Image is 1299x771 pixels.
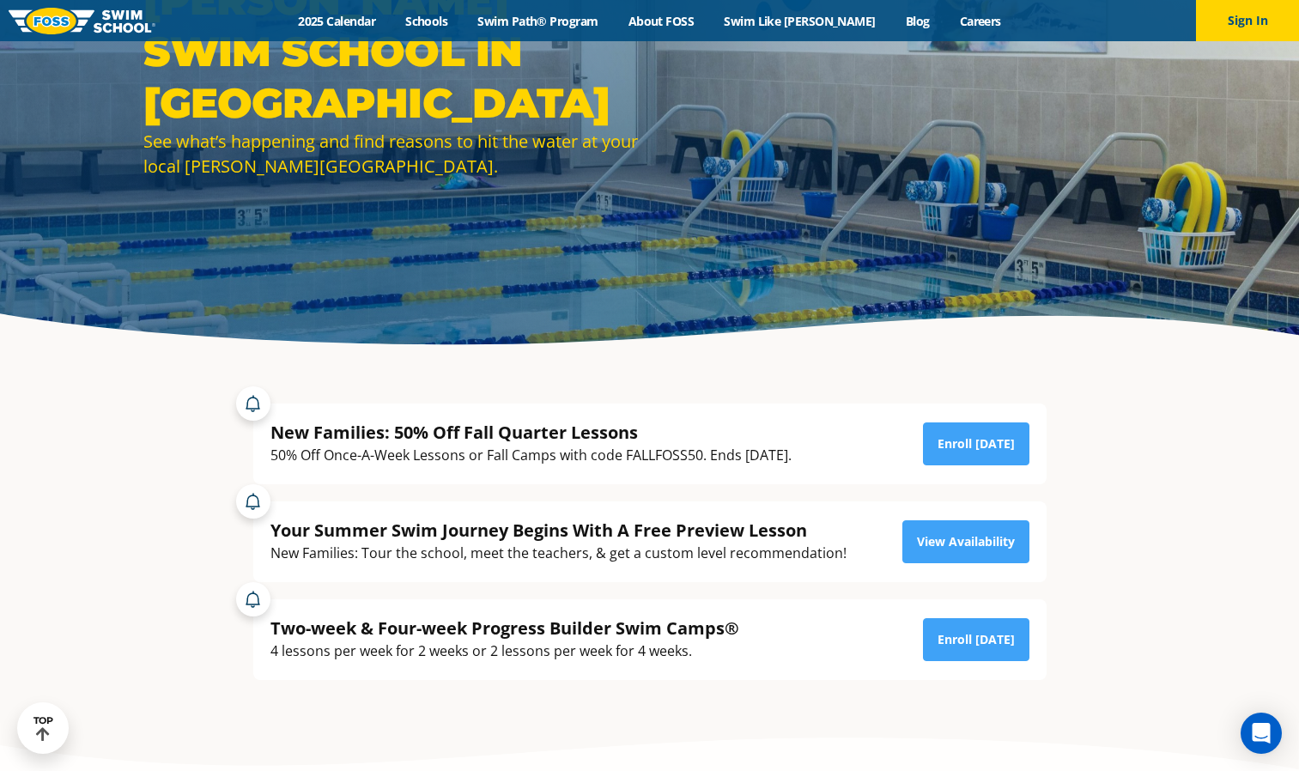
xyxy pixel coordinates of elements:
[143,129,641,179] div: See what’s happening and find reasons to hit the water at your local [PERSON_NAME][GEOGRAPHIC_DATA].
[270,444,792,467] div: 50% Off Once-A-Week Lessons or Fall Camps with code FALLFOSS50. Ends [DATE].
[9,8,155,34] img: FOSS Swim School Logo
[709,13,891,29] a: Swim Like [PERSON_NAME]
[613,13,709,29] a: About FOSS
[270,616,739,640] div: Two-week & Four-week Progress Builder Swim Camps®
[923,618,1029,661] a: Enroll [DATE]
[33,715,53,742] div: TOP
[270,519,847,542] div: Your Summer Swim Journey Begins With A Free Preview Lesson
[391,13,463,29] a: Schools
[890,13,944,29] a: Blog
[270,542,847,565] div: New Families: Tour the school, meet the teachers, & get a custom level recommendation!
[270,421,792,444] div: New Families: 50% Off Fall Quarter Lessons
[902,520,1029,563] a: View Availability
[923,422,1029,465] a: Enroll [DATE]
[1241,713,1282,754] div: Open Intercom Messenger
[463,13,613,29] a: Swim Path® Program
[283,13,391,29] a: 2025 Calendar
[270,640,739,663] div: 4 lessons per week for 2 weeks or 2 lessons per week for 4 weeks.
[944,13,1016,29] a: Careers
